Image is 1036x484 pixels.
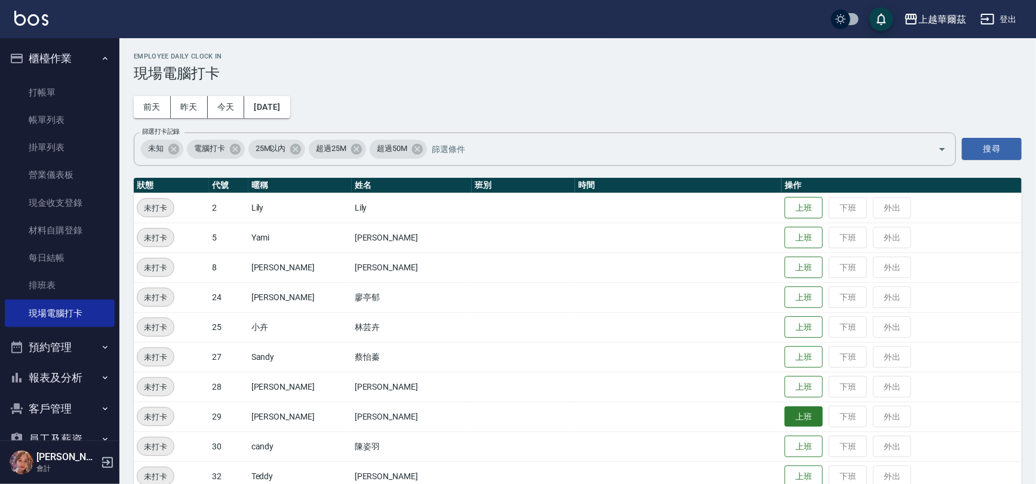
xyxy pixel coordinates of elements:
[209,178,248,193] th: 代號
[248,178,352,193] th: 暱稱
[137,261,174,274] span: 未打卡
[209,223,248,252] td: 5
[575,178,782,193] th: 時間
[209,342,248,372] td: 27
[209,372,248,402] td: 28
[209,402,248,431] td: 29
[933,140,952,159] button: Open
[5,424,115,455] button: 員工及薪資
[785,406,823,427] button: 上班
[137,381,174,393] span: 未打卡
[248,282,352,312] td: [PERSON_NAME]
[918,12,966,27] div: 上越華爾茲
[869,7,893,31] button: save
[137,321,174,334] span: 未打卡
[248,143,293,155] span: 25M以內
[352,252,472,282] td: [PERSON_NAME]
[10,451,33,474] img: Person
[899,7,971,32] button: 上越華爾茲
[5,79,115,106] a: 打帳單
[352,342,472,372] td: 蔡怡蓁
[208,96,245,118] button: 今天
[5,189,115,217] a: 現金收支登錄
[141,140,183,159] div: 未知
[248,252,352,282] td: [PERSON_NAME]
[352,402,472,431] td: [PERSON_NAME]
[171,96,208,118] button: 昨天
[209,431,248,461] td: 30
[137,232,174,244] span: 未打卡
[134,96,171,118] button: 前天
[137,291,174,304] span: 未打卡
[352,372,472,402] td: [PERSON_NAME]
[142,127,180,136] label: 篩選打卡記錄
[370,143,414,155] span: 超過50M
[248,312,352,342] td: 小卉
[309,140,366,159] div: 超過25M
[209,252,248,282] td: 8
[248,402,352,431] td: [PERSON_NAME]
[134,178,209,193] th: 狀態
[785,376,823,398] button: 上班
[785,316,823,338] button: 上班
[785,197,823,219] button: 上班
[785,286,823,309] button: 上班
[137,470,174,483] span: 未打卡
[5,332,115,363] button: 預約管理
[141,143,171,155] span: 未知
[472,178,575,193] th: 班別
[137,440,174,453] span: 未打卡
[5,106,115,134] a: 帳單列表
[137,411,174,423] span: 未打卡
[5,217,115,244] a: 材料自購登錄
[5,244,115,272] a: 每日結帳
[352,223,472,252] td: [PERSON_NAME]
[5,161,115,189] a: 營業儀表板
[962,138,1022,160] button: 搜尋
[248,193,352,223] td: Lily
[187,140,245,159] div: 電腦打卡
[785,257,823,279] button: 上班
[785,436,823,458] button: 上班
[137,202,174,214] span: 未打卡
[5,272,115,299] a: 排班表
[244,96,290,118] button: [DATE]
[352,312,472,342] td: 林芸卉
[352,282,472,312] td: 廖亭郁
[976,8,1022,30] button: 登出
[352,178,472,193] th: 姓名
[5,134,115,161] a: 掛單列表
[5,393,115,424] button: 客戶管理
[248,140,306,159] div: 25M以內
[36,463,97,474] p: 會計
[5,300,115,327] a: 現場電腦打卡
[209,282,248,312] td: 24
[134,65,1022,82] h3: 現場電腦打卡
[785,346,823,368] button: 上班
[137,351,174,363] span: 未打卡
[209,312,248,342] td: 25
[309,143,353,155] span: 超過25M
[187,143,232,155] span: 電腦打卡
[248,342,352,372] td: Sandy
[370,140,427,159] div: 超過50M
[14,11,48,26] img: Logo
[5,362,115,393] button: 報表及分析
[248,431,352,461] td: candy
[429,138,917,159] input: 篩選條件
[782,178,1022,193] th: 操作
[5,43,115,74] button: 櫃檯作業
[36,451,97,463] h5: [PERSON_NAME]
[248,223,352,252] td: Yami
[209,193,248,223] td: 2
[785,227,823,249] button: 上班
[134,53,1022,60] h2: Employee Daily Clock In
[352,193,472,223] td: Lily
[248,372,352,402] td: [PERSON_NAME]
[352,431,472,461] td: 陳姿羽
